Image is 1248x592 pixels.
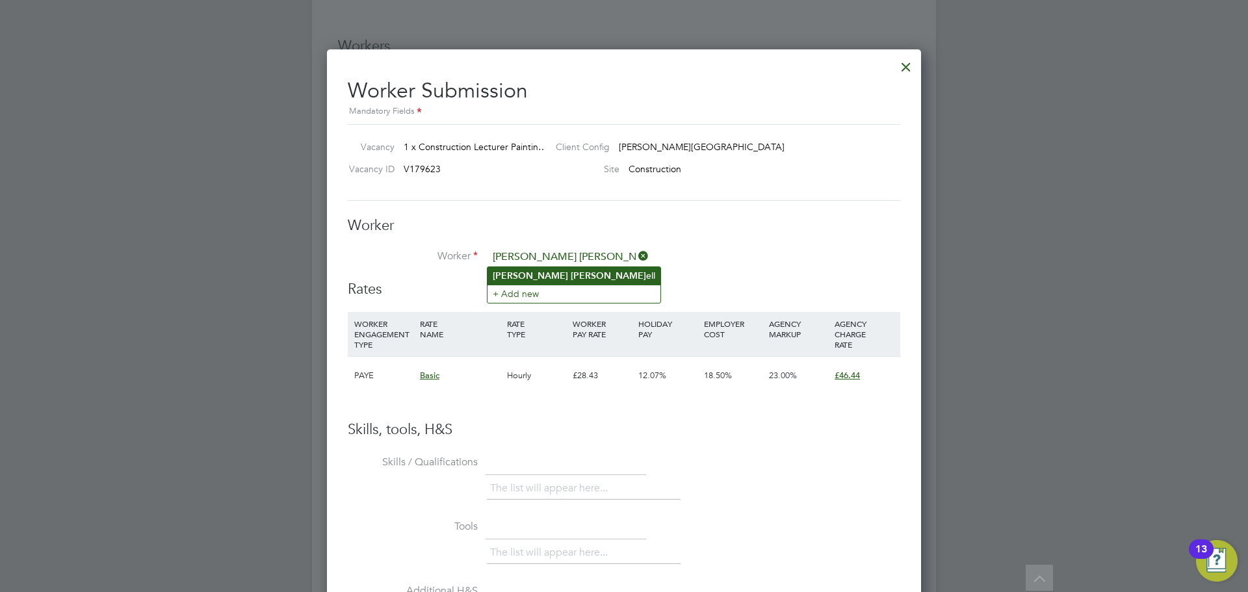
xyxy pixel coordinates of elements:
[704,370,732,381] span: 18.50%
[343,141,395,153] label: Vacancy
[545,163,619,175] label: Site
[1196,540,1238,582] button: Open Resource Center, 13 new notifications
[504,357,569,394] div: Hourly
[835,370,860,381] span: £46.44
[490,544,613,561] li: The list will appear here...
[504,312,569,346] div: RATE TYPE
[769,370,797,381] span: 23.00%
[404,163,441,175] span: V179623
[831,312,897,356] div: AGENCY CHARGE RATE
[490,480,613,497] li: The list will appear here...
[348,105,900,119] div: Mandatory Fields
[1195,549,1207,566] div: 13
[619,141,785,153] span: [PERSON_NAME][GEOGRAPHIC_DATA]
[638,370,666,381] span: 12.07%
[348,250,478,263] label: Worker
[348,456,478,469] label: Skills / Qualifications
[766,312,831,346] div: AGENCY MARKUP
[569,357,635,394] div: £28.43
[351,357,417,394] div: PAYE
[635,312,701,346] div: HOLIDAY PAY
[420,370,439,381] span: Basic
[488,248,649,267] input: Search for...
[487,285,660,302] li: + Add new
[348,68,900,119] h2: Worker Submission
[348,280,900,299] h3: Rates
[348,420,900,439] h3: Skills, tools, H&S
[701,312,766,346] div: EMPLOYER COST
[545,141,610,153] label: Client Config
[351,312,417,356] div: WORKER ENGAGEMENT TYPE
[487,267,660,285] li: ell
[569,312,635,346] div: WORKER PAY RATE
[404,141,547,153] span: 1 x Construction Lecturer Paintin…
[343,163,395,175] label: Vacancy ID
[571,270,646,281] b: [PERSON_NAME]
[629,163,681,175] span: Construction
[417,312,504,346] div: RATE NAME
[348,216,900,235] h3: Worker
[348,520,478,534] label: Tools
[493,270,568,281] b: [PERSON_NAME]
